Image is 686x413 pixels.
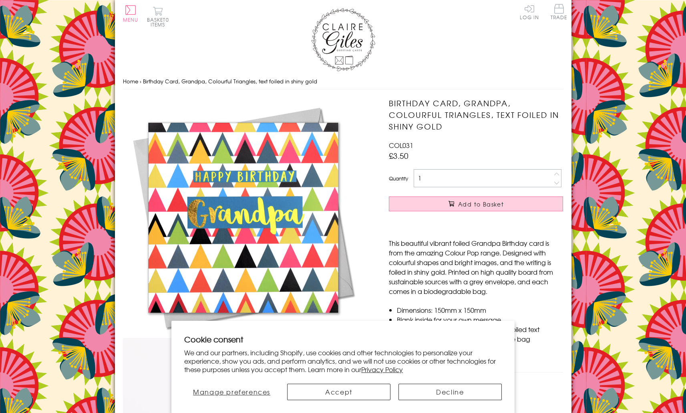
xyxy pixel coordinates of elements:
span: Trade [551,4,567,20]
nav: breadcrumbs [123,73,563,90]
span: £3.50 [389,150,408,161]
p: We and our partners, including Shopify, use cookies and other technologies to personalize your ex... [184,348,502,373]
span: COL031 [389,140,413,150]
span: 0 items [151,16,169,28]
a: Privacy Policy [361,364,403,374]
button: Manage preferences [184,384,279,400]
span: Add to Basket [458,200,504,208]
button: Add to Basket [389,196,563,211]
p: This beautiful vibrant foiled Grandpa Birthday card is from the amazing Colour Pop range. Designe... [389,238,563,296]
label: Quantity [389,175,408,182]
img: Birthday Card, Grandpa, Colourful Triangles, text foiled in shiny gold [123,97,363,338]
button: Decline [398,384,502,400]
img: Claire Giles Greetings Cards [311,8,375,71]
span: Manage preferences [193,387,270,397]
a: Home [123,77,138,85]
a: Log In [520,4,539,20]
button: Menu [123,5,139,22]
h2: Cookie consent [184,334,502,345]
h1: Birthday Card, Grandpa, Colourful Triangles, text foiled in shiny gold [389,97,563,132]
span: Birthday Card, Grandpa, Colourful Triangles, text foiled in shiny gold [143,77,317,85]
span: Menu [123,16,139,23]
a: Trade [551,4,567,21]
li: Blank inside for your own message [397,315,563,324]
button: Accept [287,384,390,400]
li: Dimensions: 150mm x 150mm [397,305,563,315]
button: Basket0 items [147,6,169,27]
span: › [140,77,141,85]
